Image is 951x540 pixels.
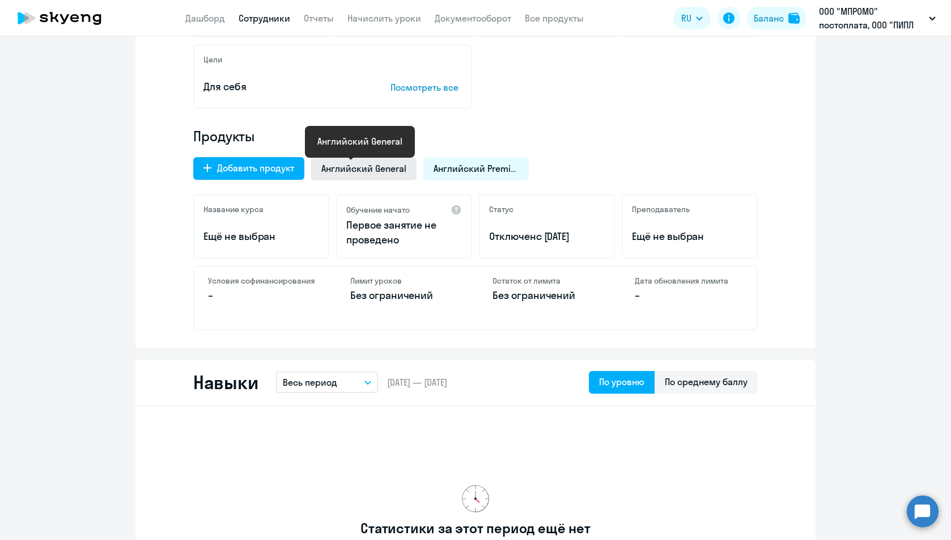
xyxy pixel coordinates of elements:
[350,276,458,286] h4: Лимит уроков
[489,204,513,214] h5: Статус
[435,12,511,24] a: Документооборот
[203,204,264,214] h5: Название курса
[632,204,690,214] h5: Преподаватель
[208,288,316,303] p: –
[390,81,462,94] p: Посмотреть все
[681,11,691,25] span: RU
[193,371,258,394] h2: Навыки
[462,485,489,512] img: no-data
[208,276,316,286] h4: Условия софинансирования
[239,12,290,24] a: Сотрудники
[635,288,743,303] p: –
[193,127,758,145] h4: Продукты
[819,5,924,32] p: ООО "МПРОМО" постоплата, ООО "ПИПЛ МЕДИА ПРОДАКШЕН"
[493,276,601,286] h4: Остаток от лимита
[283,376,337,389] p: Весь период
[599,375,644,389] div: По уровню
[346,218,462,247] p: Первое занятие не проведено
[317,134,402,148] div: Английский General
[203,54,222,65] h5: Цели
[360,519,590,537] h3: Статистики за этот период ещё нет
[185,12,225,24] a: Дашборд
[813,5,941,32] button: ООО "МПРОМО" постоплата, ООО "ПИПЛ МЕДИА ПРОДАКШЕН"
[493,288,601,303] p: Без ограничений
[754,11,784,25] div: Баланс
[346,205,410,215] h5: Обучение начато
[536,230,570,243] span: с [DATE]
[665,375,748,389] div: По среднему баллу
[525,12,584,24] a: Все продукты
[276,372,378,393] button: Весь период
[203,79,355,94] p: Для себя
[193,157,304,180] button: Добавить продукт
[347,12,421,24] a: Начислить уроки
[788,12,800,24] img: balance
[489,229,605,244] p: Отключен
[747,7,806,29] button: Балансbalance
[632,229,748,244] p: Ещё не выбран
[350,288,458,303] p: Без ограничений
[387,376,447,389] span: [DATE] — [DATE]
[304,12,334,24] a: Отчеты
[673,7,711,29] button: RU
[321,162,406,175] span: Английский General
[434,162,519,175] span: Английский Premium
[217,161,294,175] div: Добавить продукт
[635,276,743,286] h4: Дата обновления лимита
[203,229,319,244] p: Ещё не выбран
